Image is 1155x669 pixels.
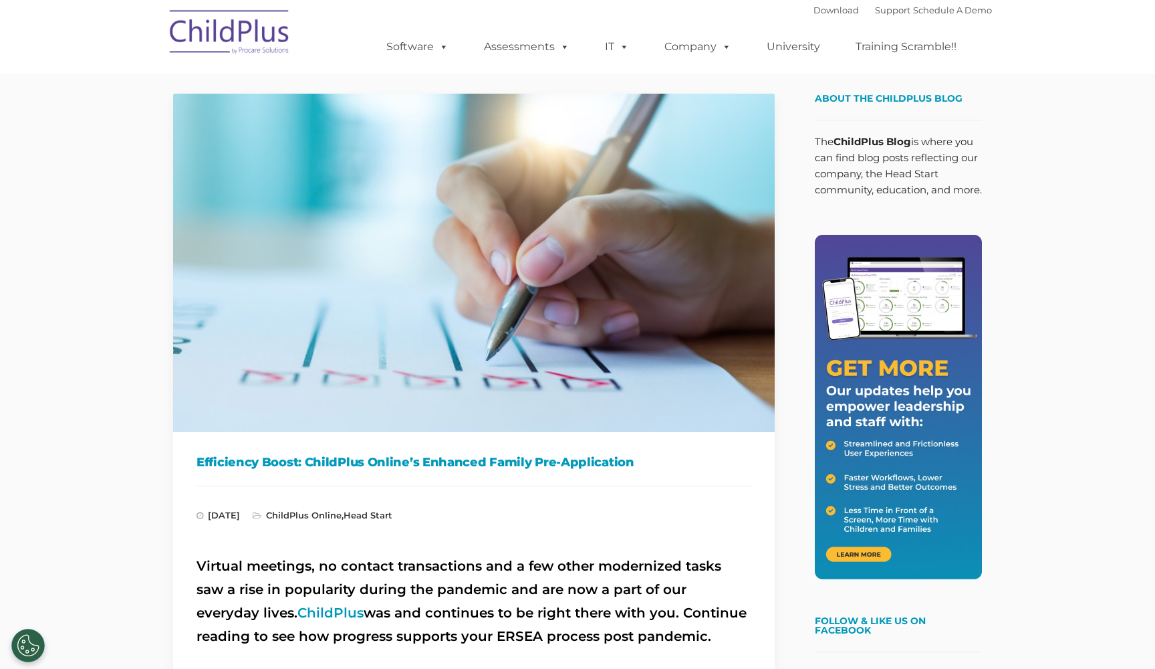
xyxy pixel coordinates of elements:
a: ChildPlus [297,605,364,621]
a: Head Start [344,510,392,520]
a: Software [373,33,462,60]
a: Schedule A Demo [913,5,992,15]
a: Download [813,5,859,15]
h1: Efficiency Boost: ChildPlus Online’s Enhanced Family Pre-Application [197,452,751,472]
h2: Virtual meetings, no contact transactions and a few other modernized tasks saw a rise in populari... [197,555,751,648]
a: Company [651,33,745,60]
a: ChildPlus Online [266,510,342,520]
span: About the ChildPlus Blog [815,92,962,104]
img: ChildPlus by Procare Solutions [163,1,297,68]
a: Support [875,5,910,15]
a: IT [592,33,642,60]
a: Training Scramble!! [842,33,970,60]
strong: ChildPlus Blog [833,135,911,148]
span: [DATE] [197,510,240,520]
p: The is where you can find blog posts reflecting our company, the Head Start community, education,... [815,134,982,198]
span: , [253,510,392,520]
img: Efficiency Boost: ChildPlus Online's Enhanced Family Pre-Application Process - Streamlining Appli... [173,94,775,432]
a: Assessments [471,33,583,60]
font: | [813,5,992,15]
a: University [753,33,833,60]
img: Get More - Our updates help you empower leadership and staff. [815,235,982,579]
button: Cookies Settings [11,629,45,662]
a: Follow & Like Us on Facebook [815,615,926,636]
